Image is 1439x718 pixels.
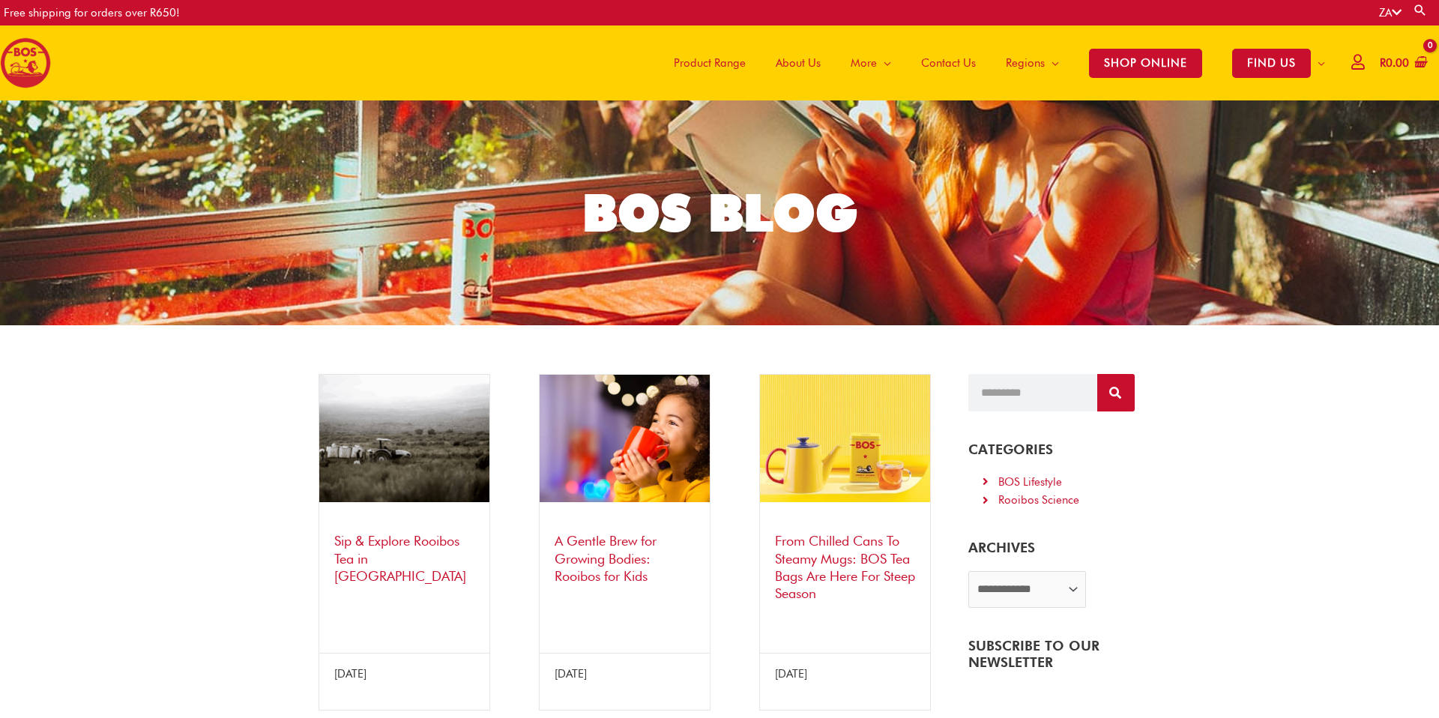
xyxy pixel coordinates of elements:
[674,40,746,85] span: Product Range
[1377,46,1428,80] a: View Shopping Cart, empty
[1006,40,1045,85] span: Regions
[980,473,1123,492] a: BOS Lifestyle
[968,540,1134,556] h5: ARCHIVES
[659,25,761,100] a: Product Range
[775,667,807,681] span: [DATE]
[334,533,466,584] a: Sip & Explore Rooibos Tea in [GEOGRAPHIC_DATA]
[968,638,1134,670] h4: SUBSCRIBE TO OUR NEWSLETTER
[775,533,915,601] a: From Chilled Cans To Steamy Mugs: BOS Tea Bags Are Here For Steep Season
[906,25,991,100] a: Contact Us
[1380,56,1386,70] span: R
[555,533,657,584] a: A Gentle Brew for Growing Bodies: Rooibos for Kids
[1379,6,1402,19] a: ZA
[555,667,587,681] span: [DATE]
[991,25,1074,100] a: Regions
[1074,25,1217,100] a: SHOP ONLINE
[836,25,906,100] a: More
[540,375,710,502] img: cute little girl with cup of rooibos
[1380,56,1409,70] bdi: 0.00
[760,375,930,502] img: bos tea variety pack – the perfect rooibos gift
[998,473,1062,492] div: BOS Lifestyle
[319,375,489,502] img: rooibos tea
[648,25,1340,100] nav: Site Navigation
[1089,49,1202,78] span: SHOP ONLINE
[851,40,877,85] span: More
[1232,49,1311,78] span: FIND US
[998,491,1079,510] div: Rooibos Science
[1413,3,1428,17] a: Search button
[334,667,366,681] span: [DATE]
[968,441,1134,458] h4: CATEGORIES
[980,491,1123,510] a: Rooibos Science
[1097,374,1135,411] button: Search
[309,178,1131,248] h1: BOS BLOG
[776,40,821,85] span: About Us
[761,25,836,100] a: About Us
[921,40,976,85] span: Contact Us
